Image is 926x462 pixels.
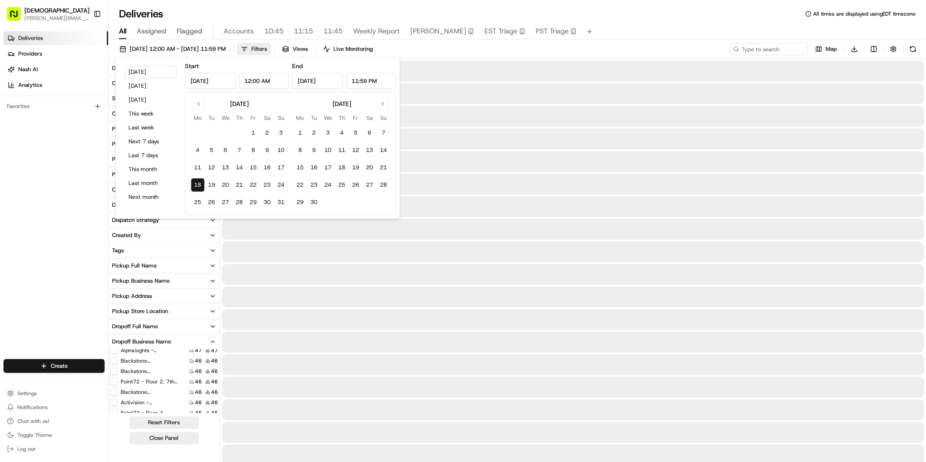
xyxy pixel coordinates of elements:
div: We're available if you need us! [30,92,110,99]
button: 28 [377,178,391,192]
div: Courier Name [112,186,148,194]
button: [DEMOGRAPHIC_DATA][PERSON_NAME][EMAIL_ADDRESS][DOMAIN_NAME] [3,3,90,24]
label: Blackstone ([GEOGRAPHIC_DATA]) - Floor 26 [121,357,186,364]
button: Courier Name [109,182,220,197]
button: 11 [191,161,205,175]
span: Accounts [224,26,254,36]
span: 46 [211,378,218,385]
span: 46 [195,399,202,406]
button: 7 [233,143,247,157]
button: 23 [307,178,321,192]
input: Date [185,73,236,89]
div: City [112,79,123,87]
button: 15 [293,161,307,175]
span: 45 [195,409,202,416]
div: [DATE] [230,99,249,108]
button: 15 [247,161,260,175]
button: 5 [349,126,363,140]
button: Delivery Status [109,61,220,76]
label: Point72 - Floor 2. 7th floor [121,378,186,385]
span: [PERSON_NAME] [410,26,466,36]
button: Provider Name [109,167,220,182]
button: 17 [321,161,335,175]
button: 30 [307,195,321,209]
button: 16 [260,161,274,175]
button: Last week [125,122,177,134]
button: Package Value [109,122,220,136]
div: State [112,95,126,102]
span: 10:45 [264,26,283,36]
input: Time [346,73,396,89]
button: Last month [125,177,177,189]
button: 20 [219,178,233,192]
button: 18 [191,178,205,192]
img: Nash [9,9,26,26]
span: API Documentation [82,126,139,135]
div: Pickup Address [112,292,152,300]
div: Created By [112,231,141,239]
div: Pickup Full Name [112,262,157,270]
button: Toggle Theme [3,429,105,441]
button: Pickup Store Location [109,304,220,319]
button: Start new chat [148,86,158,96]
button: Live Monitoring [319,43,377,55]
button: 1 [293,126,307,140]
div: Tags [112,247,124,254]
button: Go to next month [377,98,389,110]
button: Next 7 days [125,135,177,148]
span: 46 [195,378,202,385]
span: Create [51,362,68,370]
button: This week [125,108,177,120]
img: 1736555255976-a54dd68f-1ca7-489b-9aae-adbdc363a1c4 [9,83,24,99]
span: Assigned [137,26,166,36]
button: [DATE] [125,80,177,92]
button: 31 [274,195,288,209]
a: 💻API Documentation [70,122,143,138]
button: 24 [321,178,335,192]
span: Live Monitoring [333,45,373,53]
button: Next month [125,191,177,203]
span: Toggle Theme [17,432,52,439]
button: 13 [219,161,233,175]
button: Chat with us! [3,415,105,427]
button: 10 [321,143,335,157]
div: Package Tags [112,155,147,163]
button: Settings [3,387,105,399]
span: EST Triage [484,26,517,36]
label: End [293,62,303,70]
button: 7 [377,126,391,140]
th: Friday [349,113,363,122]
button: 11 [335,143,349,157]
button: 21 [377,161,391,175]
input: Type to search [730,43,808,55]
span: Nash AI [18,66,38,73]
div: Dispatch Strategy [112,216,159,224]
span: Settings [17,390,37,397]
span: Pylon [86,147,105,154]
button: 1 [247,126,260,140]
div: Country [112,110,133,118]
div: Package Requirements [112,140,171,148]
button: 30 [260,195,274,209]
th: Sunday [274,113,288,122]
span: Views [293,45,308,53]
a: Powered byPylon [61,147,105,154]
button: Pickup Full Name [109,258,220,273]
a: Nash AI [3,63,108,76]
span: Analytics [18,81,42,89]
th: Monday [293,113,307,122]
th: Thursday [233,113,247,122]
button: Created By [109,228,220,243]
th: Wednesday [321,113,335,122]
span: Weekly Report [353,26,400,36]
span: Log out [17,445,35,452]
button: 13 [363,143,377,157]
button: Notifications [3,401,105,413]
div: Driving Distance [112,201,154,209]
button: 12 [205,161,219,175]
span: 46 [195,368,202,375]
button: Package Tags [109,152,220,167]
button: This month [125,163,177,175]
button: [PERSON_NAME][EMAIL_ADDRESS][DOMAIN_NAME] [24,15,89,22]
